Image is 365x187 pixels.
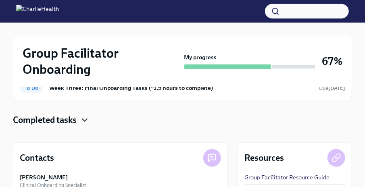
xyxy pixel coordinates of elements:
[319,84,345,92] span: October 18th, 2025 10:00
[13,114,352,126] div: Completed tasks
[244,152,284,164] h4: Resources
[328,85,345,91] strong: [DATE]
[23,45,181,77] h2: Group Facilitator Onboarding
[20,81,345,94] a: To DoWeek Three: Final Onboarding Tasks (~1.5 hours to complete)Due[DATE]
[319,85,345,91] span: Due
[49,83,313,92] h6: Week Three: Final Onboarding Tasks (~1.5 hours to complete)
[16,5,59,18] img: CharlieHealth
[322,54,342,69] h3: 67%
[244,173,330,181] a: Group Facilitator Resource Guide
[20,85,43,91] span: To Do
[20,152,54,164] h4: Contacts
[184,53,217,61] strong: My progress
[13,114,77,126] h4: Completed tasks
[20,173,68,181] strong: [PERSON_NAME]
